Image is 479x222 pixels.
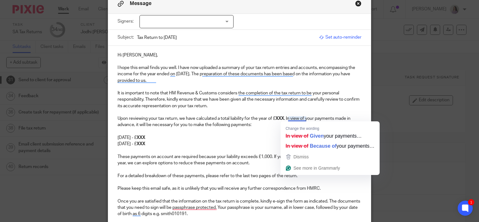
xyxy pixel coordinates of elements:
[276,116,284,121] strong: XXX
[118,198,361,217] p: Once you are satisfied that the information on the tax return is complete, kindly e-sign the form...
[118,185,361,192] p: Please keep this email safe, as it is unlikely that you will receive any further correspondence f...
[118,154,361,166] p: These payments on account are required because your liability exceeds £1,000. If your turnover is...
[118,52,361,58] p: Hi [PERSON_NAME],
[118,135,361,141] p: [DATE] - £
[137,135,145,140] strong: XXX
[118,90,361,109] p: It is important to note that HM Revenue & Customs considers the completion of the tax return to b...
[118,65,361,84] p: I hope this email finds you well. I have now uploaded a summary of your tax return entries and ac...
[118,173,361,179] p: For a detailed breakdown of these payments, please refer to the last two pages of the return.
[137,142,145,146] strong: XXX
[118,141,361,147] p: [DATE] - £
[468,199,474,205] div: 1
[118,115,361,128] p: Upon reviewing your tax return, we have calculated a total liability for the year of £ . In view ...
